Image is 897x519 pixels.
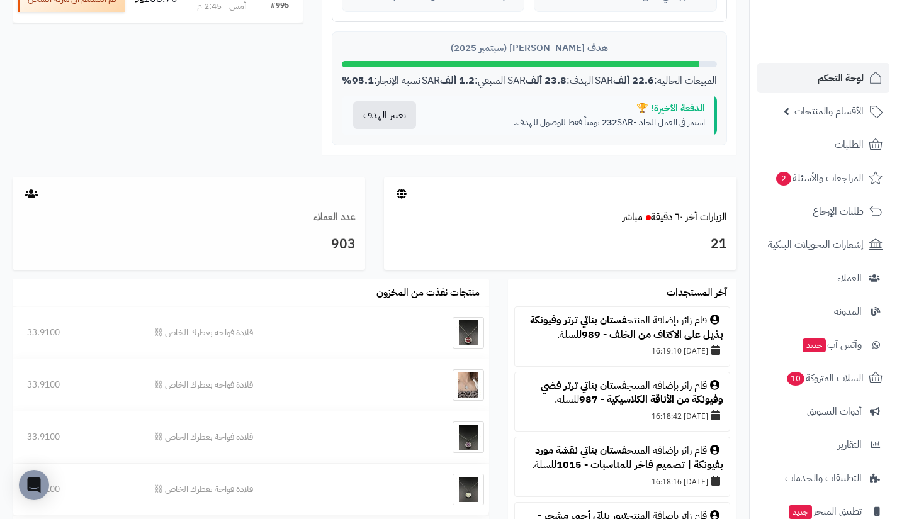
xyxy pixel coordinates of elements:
[22,234,356,255] h3: 903
[757,363,889,393] a: السلات المتروكة10
[541,378,723,408] a: فستان بناتي ترتر فضي وفيونكة من الأناقة الكلاسيكية - 987
[27,431,125,444] div: 33.9100
[453,369,484,401] img: قلادة فواحة بعطرك الخاص ⛓
[602,116,617,129] strong: 232
[154,483,389,496] div: قلادة فواحة بعطرك الخاص ⛓
[789,505,812,519] span: جديد
[154,431,389,444] div: قلادة فواحة بعطرك الخاص ⛓
[757,196,889,226] a: طلبات الإرجاع
[422,74,505,88] div: المتبقي: SAR
[757,163,889,193] a: المراجعات والأسئلة2
[801,336,862,354] span: وآتس آب
[613,73,654,88] strong: 22.6 ألف
[154,379,389,391] div: قلادة فواحة بعطرك الخاص ⛓
[453,474,484,505] img: قلادة فواحة بعطرك الخاص ⛓
[521,444,723,472] div: قام زائر بإضافة المنتج للسلة.
[526,73,567,88] strong: 23.8 ألف
[27,483,125,496] div: 33.9100
[342,74,420,88] div: نسبة الإنجاز:
[786,369,864,387] span: السلات المتروكة
[521,313,723,342] div: قام زائر بإضافة المنتج للسلة.
[757,63,889,93] a: لوحة التحكم
[342,42,717,55] div: هدف [PERSON_NAME] (سبتمبر 2025)
[835,136,864,153] span: الطلبات
[353,101,416,129] button: تغيير الهدف
[757,430,889,460] a: التقارير
[811,9,885,36] img: logo-2.png
[437,116,705,129] p: استمر في العمل الجاد - SAR يومياً فقط للوصول للهدف.
[787,372,804,386] span: 10
[757,296,889,326] a: المدونة
[313,209,356,225] a: عدد العملاء
[521,472,723,490] div: [DATE] 16:18:16
[775,169,864,187] span: المراجعات والأسئلة
[834,303,862,320] span: المدونة
[521,407,723,425] div: [DATE] 16:18:42
[818,69,864,87] span: لوحة التحكم
[376,287,480,299] h3: منتجات نفذت من المخزون
[623,209,727,225] a: الزيارات آخر ٦٠ دقيقةمباشر
[768,236,864,254] span: إشعارات التحويلات البنكية
[440,73,475,88] strong: 1.2 ألف
[794,103,864,120] span: الأقسام والمنتجات
[393,234,727,255] h3: 21
[453,421,484,453] img: قلادة فواحة بعطرك الخاص ⛓
[757,463,889,493] a: التطبيقات والخدمات
[19,470,49,500] div: Open Intercom Messenger
[342,73,374,88] strong: 95.1%
[27,326,125,339] div: 33.9100
[757,396,889,427] a: أدوات التسويق
[838,436,862,454] span: التقارير
[507,74,594,88] div: الهدف: SAR
[521,379,723,408] div: قام زائر بإضافة المنتج للسلة.
[667,287,727,299] h3: آخر المستجدات
[837,269,862,287] span: العملاء
[521,342,723,359] div: [DATE] 16:19:10
[535,443,723,472] a: فستان بناتي نقشة مورد بفيونكة | تصميم فاخر للمناسبات - 1015
[595,74,717,88] div: المبيعات الحالية: SAR
[453,317,484,349] img: قلادة فواحة بعطرك الخاص ⛓
[807,403,862,420] span: أدوات التسويق
[757,330,889,360] a: وآتس آبجديد
[813,203,864,220] span: طلبات الإرجاع
[154,326,389,339] div: قلادة فواحة بعطرك الخاص ⛓
[27,379,125,391] div: 33.9100
[530,313,723,342] a: فستان بناتي ترتر وفيونكة بذيل على الاكتاف من الخلف - 989
[785,469,862,487] span: التطبيقات والخدمات
[757,130,889,160] a: الطلبات
[437,102,705,115] div: الدفعة الأخيرة! 🏆
[623,209,643,225] small: مباشر
[757,263,889,293] a: العملاء
[776,172,791,186] span: 2
[757,230,889,260] a: إشعارات التحويلات البنكية
[803,338,826,352] span: جديد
